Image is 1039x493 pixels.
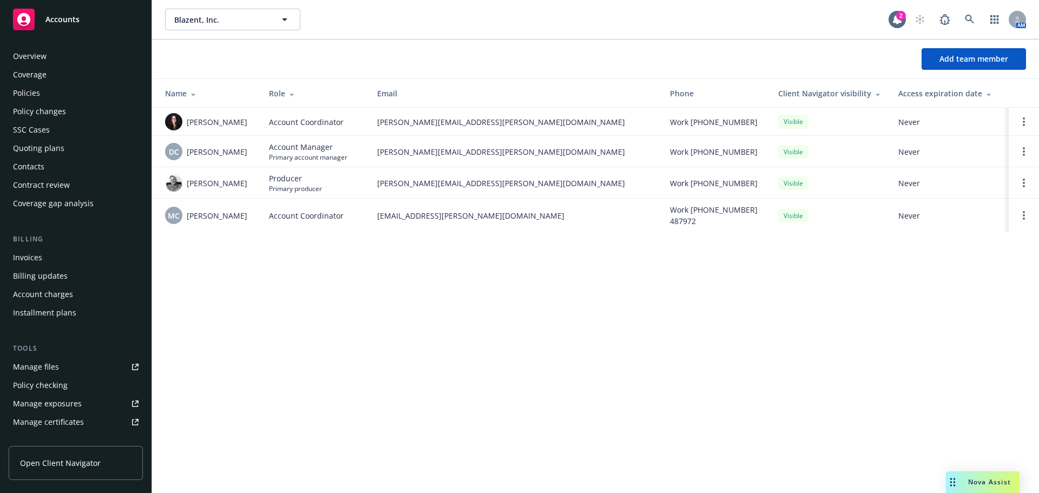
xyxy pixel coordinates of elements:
[898,88,1000,99] div: Access expiration date
[9,158,143,175] a: Contacts
[13,432,68,449] div: Manage claims
[377,88,653,99] div: Email
[165,9,300,30] button: Blazent, Inc.
[9,286,143,303] a: Account charges
[939,54,1008,64] span: Add team member
[269,210,344,221] span: Account Coordinator
[9,4,143,35] a: Accounts
[13,158,44,175] div: Contacts
[1017,145,1030,158] a: Open options
[934,9,956,30] a: Report a Bug
[898,178,1000,189] span: Never
[778,145,808,159] div: Visible
[959,9,981,30] a: Search
[9,121,143,139] a: SSC Cases
[269,88,360,99] div: Role
[165,113,182,130] img: photo
[9,413,143,431] a: Manage certificates
[13,358,59,376] div: Manage files
[778,209,808,222] div: Visible
[377,146,653,157] span: [PERSON_NAME][EMAIL_ADDRESS][PERSON_NAME][DOMAIN_NAME]
[9,48,143,65] a: Overview
[9,176,143,194] a: Contract review
[778,176,808,190] div: Visible
[909,9,931,30] a: Start snowing
[670,178,758,189] span: Work [PHONE_NUMBER]
[9,395,143,412] a: Manage exposures
[9,343,143,354] div: Tools
[13,377,68,394] div: Policy checking
[1017,115,1030,128] a: Open options
[187,116,247,128] span: [PERSON_NAME]
[670,116,758,128] span: Work [PHONE_NUMBER]
[269,184,322,193] span: Primary producer
[13,304,76,321] div: Installment plans
[168,210,180,221] span: MC
[13,176,70,194] div: Contract review
[165,88,252,99] div: Name
[1017,209,1030,222] a: Open options
[13,395,82,412] div: Manage exposures
[670,204,761,227] span: Work [PHONE_NUMBER] 487972
[377,116,653,128] span: [PERSON_NAME][EMAIL_ADDRESS][PERSON_NAME][DOMAIN_NAME]
[778,115,808,128] div: Visible
[9,432,143,449] a: Manage claims
[13,195,94,212] div: Coverage gap analysis
[670,146,758,157] span: Work [PHONE_NUMBER]
[269,173,322,184] span: Producer
[13,84,40,102] div: Policies
[9,140,143,157] a: Quoting plans
[968,477,1011,487] span: Nova Assist
[9,358,143,376] a: Manage files
[13,249,42,266] div: Invoices
[898,146,1000,157] span: Never
[896,11,906,21] div: 2
[13,140,64,157] div: Quoting plans
[9,66,143,83] a: Coverage
[174,14,268,25] span: Blazent, Inc.
[9,267,143,285] a: Billing updates
[187,178,247,189] span: [PERSON_NAME]
[9,103,143,120] a: Policy changes
[377,210,653,221] span: [EMAIL_ADDRESS][PERSON_NAME][DOMAIN_NAME]
[45,15,80,24] span: Accounts
[9,377,143,394] a: Policy checking
[946,471,1020,493] button: Nova Assist
[9,304,143,321] a: Installment plans
[187,210,247,221] span: [PERSON_NAME]
[9,195,143,212] a: Coverage gap analysis
[13,413,84,431] div: Manage certificates
[377,178,653,189] span: [PERSON_NAME][EMAIL_ADDRESS][PERSON_NAME][DOMAIN_NAME]
[20,457,101,469] span: Open Client Navigator
[187,146,247,157] span: [PERSON_NAME]
[898,116,1000,128] span: Never
[13,48,47,65] div: Overview
[984,9,1005,30] a: Switch app
[898,210,1000,221] span: Never
[169,146,179,157] span: DC
[269,141,347,153] span: Account Manager
[13,66,47,83] div: Coverage
[670,88,761,99] div: Phone
[13,121,50,139] div: SSC Cases
[778,88,881,99] div: Client Navigator visibility
[1017,176,1030,189] a: Open options
[13,286,73,303] div: Account charges
[13,267,68,285] div: Billing updates
[13,103,66,120] div: Policy changes
[9,234,143,245] div: Billing
[9,84,143,102] a: Policies
[946,471,959,493] div: Drag to move
[9,249,143,266] a: Invoices
[269,153,347,162] span: Primary account manager
[165,174,182,192] img: photo
[269,116,344,128] span: Account Coordinator
[922,48,1026,70] button: Add team member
